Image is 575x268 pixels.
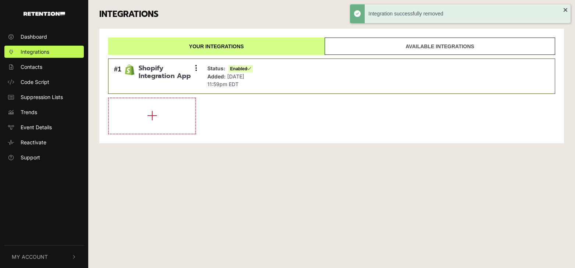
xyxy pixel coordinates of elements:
span: Integrations [21,48,49,56]
a: Code Script [4,76,84,88]
img: Retention.com [24,12,65,16]
span: Trends [21,108,37,116]
a: Trends [4,106,84,118]
span: My Account [12,253,48,261]
div: #1 [114,64,121,88]
span: Reactivate [21,138,46,146]
img: Shopify Integration App [124,64,135,75]
span: Suppression Lists [21,93,63,101]
span: Contacts [21,63,42,71]
a: Integrations [4,46,84,58]
h3: INTEGRATIONS [99,9,158,20]
span: [DATE] 11:59pm EDT [207,73,244,87]
a: Reactivate [4,136,84,148]
a: Event Details [4,121,84,133]
strong: Status: [207,65,225,71]
span: Enabled [228,65,253,73]
a: Support [4,151,84,163]
a: Dashboard [4,31,84,43]
a: Suppression Lists [4,91,84,103]
span: Event Details [21,123,52,131]
span: Dashboard [21,33,47,40]
a: Contacts [4,61,84,73]
div: Integration successfully removed [368,10,563,18]
button: My Account [4,246,84,268]
span: Shopify Integration App [139,64,196,80]
a: Your integrations [108,38,325,55]
a: Available integrations [325,38,555,55]
strong: Added: [207,73,226,80]
span: Support [21,154,40,161]
span: Code Script [21,78,49,86]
